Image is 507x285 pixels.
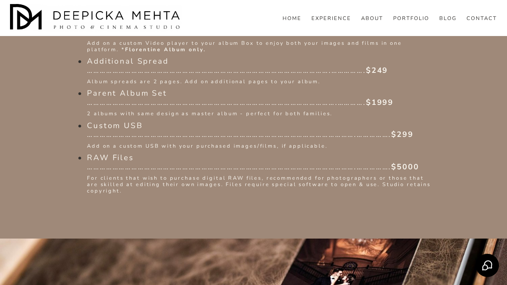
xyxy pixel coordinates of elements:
a: folder dropdown [439,15,457,22]
span: Album spreads are 2 pages. Add on additional pages to your album. [87,78,321,85]
span: Add on a custom USB with your purchased images/films, if applicable. [87,142,328,150]
span: Add on a custom Video player to your album Box to enjoy both your images and films in one platfor... [87,40,404,53]
span: 2 albums with same design as master album - perfect for both families. [87,110,333,117]
strong: $299 [391,129,413,140]
strong: $1999 [366,97,394,108]
a: ABOUT [361,15,383,22]
span: Additional Spread …………………………………………………………………………………………………….……………. [87,56,388,76]
strong: Florentine Album only. [125,46,206,53]
a: HOME [283,15,301,22]
span: BLOG [439,16,457,22]
span: For clients that wish to purchase digital RAW files, recommended for photographers or those that ... [87,175,433,194]
span: RAW Files ……………………………………………………………………………………………………………….……………. [87,153,419,172]
strong: $5000 [391,162,419,172]
strong: $249 [366,65,388,76]
a: PORTFOLIO [393,15,429,22]
a: EXPERIENCE [311,15,351,22]
span: Parent Album Set ……………………………………………………………………………………………………….…………. [87,88,394,108]
a: CONTACT [467,15,497,22]
span: Custom USB ……………………………………………………………………………………………………………….……………. [87,120,414,140]
img: Austin Wedding Photographer - Deepicka Mehta Photography &amp; Cinematography [10,4,182,32]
